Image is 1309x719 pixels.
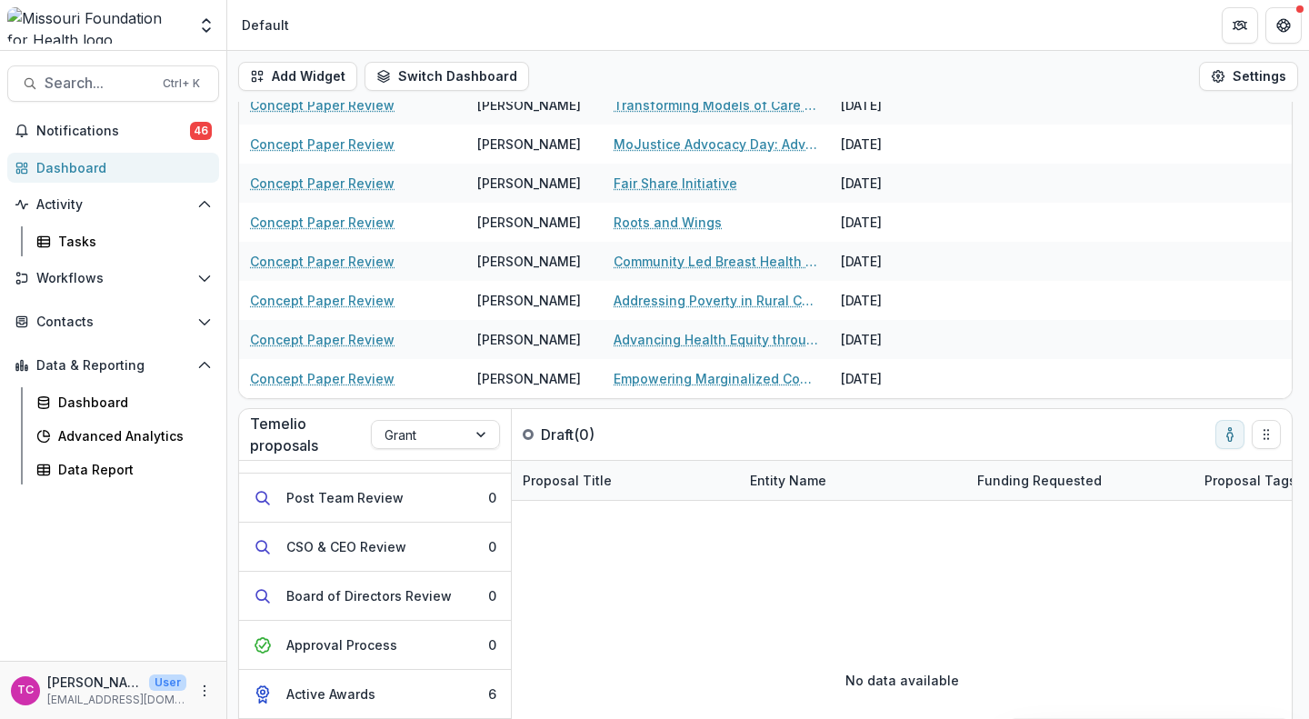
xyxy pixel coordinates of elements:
a: Concept Paper Review [250,174,395,193]
button: Open Contacts [7,307,219,336]
div: Advanced Analytics [58,426,205,445]
a: Concept Paper Review [250,213,395,232]
img: Missouri Foundation for Health logo [7,7,186,44]
a: Community Led Breast Health Regional Hubs for Sustained System Change [614,252,819,271]
div: [DATE] [830,359,966,398]
a: Concept Paper Review [250,95,395,115]
p: [EMAIL_ADDRESS][DOMAIN_NAME] [47,692,186,708]
div: Ctrl + K [159,74,204,94]
button: Notifications46 [7,116,219,145]
p: User [149,674,186,691]
p: No data available [845,671,959,690]
button: Switch Dashboard [365,62,529,91]
div: [DATE] [830,164,966,203]
div: 0 [488,488,496,507]
button: Settings [1199,62,1298,91]
div: Tori Cope [17,684,34,696]
a: Advancing Health Equity through Telehealth: A Landscape Assessment and Feasibility Study in Rural... [614,330,819,349]
span: Search... [45,75,152,92]
button: Open Activity [7,190,219,219]
div: Funding Requested [966,471,1113,490]
button: Board of Directors Review0 [239,572,511,621]
a: Concept Paper Review [250,369,395,388]
div: [PERSON_NAME] [477,174,581,193]
div: [DATE] [830,203,966,242]
div: Funding Requested [966,461,1194,500]
div: Entity Name [739,461,966,500]
button: CSO & CEO Review0 [239,523,511,572]
a: Concept Paper Review [250,135,395,154]
button: Open Workflows [7,264,219,293]
a: Concept Paper Review [250,252,395,271]
div: [DATE] [830,125,966,164]
div: Dashboard [36,158,205,177]
a: Concept Paper Review [250,291,395,310]
div: [DATE] [830,320,966,359]
div: 0 [488,586,496,605]
span: Notifications [36,124,190,139]
div: [PERSON_NAME] [477,291,581,310]
div: [PERSON_NAME] [477,95,581,115]
button: Post Team Review0 [239,474,511,523]
div: [DATE] [830,85,966,125]
div: Data Report [58,460,205,479]
button: Approval Process0 [239,621,511,670]
a: MoJustice Advocacy Day: Advancing Health and Justice Equity in [US_STATE] for Formerly and Curren... [614,135,819,154]
div: Tasks [58,232,205,251]
a: Fair Share Initiative [614,174,737,193]
div: 6 [488,684,496,704]
a: Transforming Models of Care to Enhance Health Equity in [GEOGRAPHIC_DATA][US_STATE] (TMC) [614,95,819,115]
button: Partners [1222,7,1258,44]
div: [PERSON_NAME] [477,213,581,232]
div: [DATE] [830,242,966,281]
a: Concept Paper Review [250,330,395,349]
p: Temelio proposals [250,413,371,456]
p: [PERSON_NAME] [47,673,142,692]
button: toggle-assigned-to-me [1215,420,1244,449]
span: Activity [36,197,190,213]
button: Drag [1252,420,1281,449]
a: Roots and Wings [614,213,722,232]
a: Dashboard [29,387,219,417]
div: Proposal Title [512,471,623,490]
a: Tasks [29,226,219,256]
a: Addressing Poverty in Rural Communities: One Stop Centers [614,291,819,310]
a: Dashboard [7,153,219,183]
button: Get Help [1265,7,1302,44]
div: [PERSON_NAME] [477,252,581,271]
div: Active Awards [286,684,375,704]
div: Default [242,15,289,35]
span: Data & Reporting [36,358,190,374]
div: [PERSON_NAME] [477,330,581,349]
nav: breadcrumb [235,12,296,38]
button: Open Data & Reporting [7,351,219,380]
div: Proposal Title [512,461,739,500]
div: 0 [488,537,496,556]
div: CSO & CEO Review [286,537,406,556]
div: [PERSON_NAME] [477,135,581,154]
div: [DATE] [830,281,966,320]
div: 0 [488,635,496,654]
button: Active Awards6 [239,670,511,719]
div: Entity Name [739,471,837,490]
button: Search... [7,65,219,102]
div: Proposal Tags [1194,471,1307,490]
div: Dashboard [58,393,205,412]
div: [PERSON_NAME] [477,369,581,388]
a: Advanced Analytics [29,421,219,451]
span: 46 [190,122,212,140]
span: Workflows [36,271,190,286]
p: Draft ( 0 ) [541,424,677,445]
span: Contacts [36,315,190,330]
div: Post Team Review [286,488,404,507]
a: Empowering Marginalized Community Members & Creating Community Solutions [614,369,819,388]
div: Approval Process [286,635,397,654]
button: More [194,680,215,702]
button: Add Widget [238,62,357,91]
button: Open entity switcher [194,7,219,44]
div: Board of Directors Review [286,586,452,605]
a: Data Report [29,454,219,484]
